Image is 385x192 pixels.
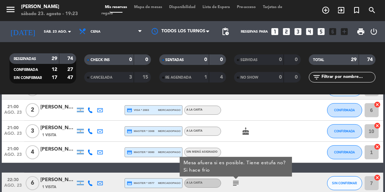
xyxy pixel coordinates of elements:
[370,27,378,36] i: power_settings_new
[5,4,16,15] i: menu
[166,5,199,9] span: Disponibilidad
[129,75,132,80] strong: 3
[374,143,381,150] i: cancel
[240,58,258,62] span: SERVIDAS
[14,68,38,72] span: CONFIRMADA
[233,5,259,9] span: Pre-acceso
[221,27,230,36] span: pending_actions
[334,129,355,133] span: CONFIRMADA
[158,181,180,185] span: mercadopago
[127,150,154,155] span: master * 8080
[26,103,39,117] span: 2
[67,56,74,61] strong: 74
[65,27,74,36] i: arrow_drop_down
[270,27,279,36] i: looks_one
[368,6,376,14] i: search
[186,151,218,153] span: Sin menú asignado
[241,127,250,135] i: cake
[42,184,56,190] span: 1 Visita
[142,75,150,80] strong: 15
[186,181,203,184] span: A LA CARTA
[279,57,282,62] strong: 0
[40,103,75,111] div: [PERSON_NAME]
[232,179,240,187] i: subject
[374,101,381,108] i: cancel
[321,6,330,14] i: add_circle_outline
[4,183,22,191] span: ago. 23
[334,150,355,154] span: CONFIRMADA
[186,108,203,111] span: A LA CARTA
[158,108,180,112] span: mercadopago
[340,27,349,36] i: add_box
[204,57,207,62] strong: 0
[127,107,132,113] i: credit_card
[21,4,78,11] div: [PERSON_NAME]
[374,122,381,129] i: cancel
[67,67,74,72] strong: 27
[4,144,22,152] span: 21:00
[186,130,203,132] span: A LA CARTA
[14,76,42,80] span: SIN CONFIRMAR
[67,75,74,80] strong: 47
[199,5,233,9] span: Lista de Espera
[204,75,207,80] strong: 1
[4,110,22,118] span: ago. 23
[127,180,154,186] span: master * 0577
[127,128,132,134] i: credit_card
[295,75,299,80] strong: 0
[40,145,75,153] div: [PERSON_NAME]
[145,57,150,62] strong: 0
[4,152,22,160] span: ago. 23
[127,128,154,134] span: master * 3308
[295,57,299,62] strong: 0
[166,76,192,79] span: RE AGENDADA
[21,11,78,18] div: sábado 23. agosto - 19:23
[220,57,224,62] strong: 0
[91,58,110,62] span: CHECK INS
[14,57,36,61] span: RESERVADAS
[131,5,166,9] span: Mapa de mesas
[313,58,324,62] span: TOTAL
[327,145,362,159] button: CONFIRMADA
[5,24,40,39] i: [DATE]
[40,176,75,184] div: [PERSON_NAME]
[305,27,314,36] i: looks_4
[166,58,184,62] span: SENTADAS
[368,21,380,42] div: LOG OUT
[129,57,132,62] strong: 0
[312,73,321,81] i: filter_list
[158,150,180,154] span: mercadopago
[220,75,224,80] strong: 4
[26,124,39,138] span: 3
[52,56,57,61] strong: 29
[337,6,345,14] i: exit_to_app
[52,75,57,80] strong: 17
[4,131,22,139] span: ago. 23
[26,145,39,159] span: 4
[42,132,56,138] span: 1 Visita
[282,27,291,36] i: looks_two
[127,107,149,113] span: visa * 2883
[241,30,268,34] span: Reservas para
[327,176,362,190] button: SIN CONFIRMAR
[158,129,180,133] span: mercadopago
[327,103,362,117] button: CONFIRMADA
[127,150,132,155] i: credit_card
[4,123,22,131] span: 21:00
[328,27,337,36] i: looks_6
[317,27,326,36] i: looks_5
[332,181,357,185] span: SIN CONFIRMAR
[91,30,100,34] span: Cena
[352,6,361,14] i: turned_in_not
[351,57,357,62] strong: 29
[279,75,282,80] strong: 0
[293,27,303,36] i: looks_3
[184,159,288,174] div: Mesa afuera si es posible. Tiene estufa no? Si hace frio
[374,174,381,181] i: cancel
[101,5,131,9] span: Mis reservas
[367,57,374,62] strong: 74
[327,124,362,138] button: CONFIRMADA
[40,124,75,132] div: [PERSON_NAME]
[52,67,57,72] strong: 12
[127,180,132,186] i: credit_card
